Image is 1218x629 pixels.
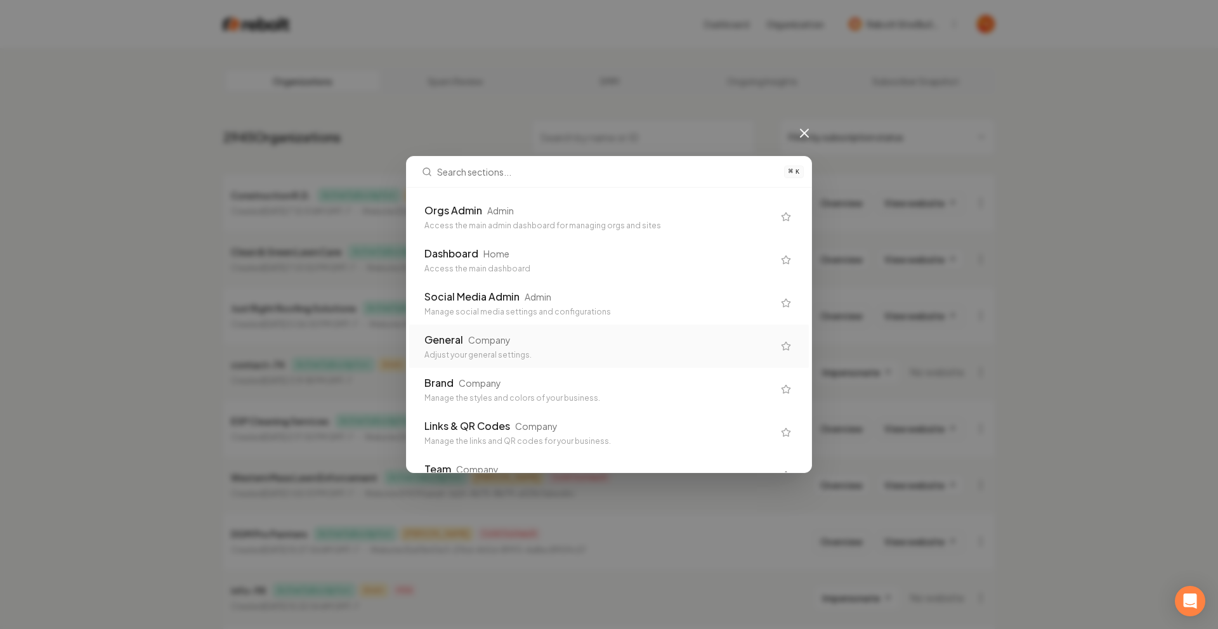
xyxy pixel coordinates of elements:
div: Company [515,420,558,432]
div: Access the main dashboard [424,264,773,274]
div: Company [459,377,501,389]
div: Open Intercom Messenger [1175,586,1205,616]
div: Search sections... [407,188,811,472]
div: Company [468,334,511,346]
div: Brand [424,375,454,391]
div: Company [456,463,499,476]
div: Orgs Admin [424,203,482,218]
div: Manage the links and QR codes for your business. [424,436,773,446]
div: Admin [487,204,514,217]
div: Access the main admin dashboard for managing orgs and sites [424,221,773,231]
div: Admin [525,290,551,303]
div: Adjust your general settings. [424,350,773,360]
div: Dashboard [424,246,478,261]
div: Links & QR Codes [424,418,510,434]
input: Search sections... [437,157,776,187]
div: Social Media Admin [424,289,520,304]
div: General [424,332,463,347]
div: Manage the styles and colors of your business. [424,393,773,403]
div: Team [424,462,451,477]
div: Manage social media settings and configurations [424,307,773,317]
div: Home [483,247,509,260]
